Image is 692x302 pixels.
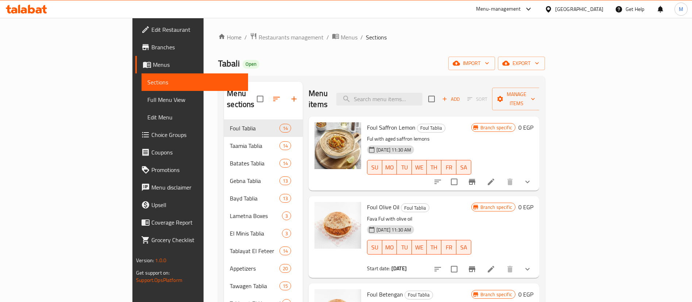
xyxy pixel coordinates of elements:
[142,108,248,126] a: Edit Menu
[478,291,515,298] span: Branch specific
[136,256,154,265] span: Version:
[224,277,303,295] div: Tawagen Tablia15
[400,162,409,173] span: TU
[370,242,379,253] span: SU
[230,246,279,255] span: Tablayat El Feteer
[523,265,532,274] svg: Show Choices
[523,177,532,186] svg: Show Choices
[218,33,545,42] nav: breadcrumb
[370,162,379,173] span: SU
[224,190,303,207] div: Bayd Tablia13
[224,260,303,277] div: Appetizers20
[230,176,279,185] span: Gebna Tablia
[151,200,242,209] span: Upsell
[427,240,442,255] button: TH
[243,61,259,67] span: Open
[279,246,291,255] div: items
[487,265,495,274] a: Edit menu item
[448,57,495,70] button: import
[382,160,397,175] button: MO
[459,242,468,253] span: SA
[151,148,242,157] span: Coupons
[424,91,439,107] span: Select section
[280,248,291,255] span: 14
[280,265,291,272] span: 20
[463,260,481,278] button: Branch-specific-item
[151,130,242,139] span: Choice Groups
[397,160,412,175] button: TU
[230,282,279,290] span: Tawagen Tablia
[285,90,303,108] button: Add section
[279,159,291,168] div: items
[151,183,242,192] span: Menu disclaimer
[230,229,282,238] span: El Minis Tablia
[135,231,248,249] a: Grocery Checklist
[151,25,242,34] span: Edit Restaurant
[504,59,539,68] span: export
[427,160,442,175] button: TH
[367,289,403,300] span: Foul Betengan
[367,240,382,255] button: SU
[314,122,361,169] img: Foul Saffron Lemon
[367,122,415,133] span: Foul Saffron Lemon
[268,90,285,108] span: Sort sections
[367,160,382,175] button: SU
[446,261,462,277] span: Select to update
[478,124,515,131] span: Branch specific
[412,160,427,175] button: WE
[252,91,268,107] span: Select all sections
[385,242,394,253] span: MO
[397,240,412,255] button: TU
[279,124,291,133] div: items
[367,264,390,273] span: Start date:
[151,165,242,174] span: Promotions
[224,242,303,260] div: Tablayat El Feteer14
[439,93,463,105] button: Add
[279,141,291,150] div: items
[230,264,279,273] span: Appetizers
[250,33,324,42] a: Restaurants management
[341,33,357,42] span: Menus
[280,125,291,132] span: 14
[498,57,545,70] button: export
[415,162,424,173] span: WE
[382,240,397,255] button: MO
[280,160,291,167] span: 14
[259,33,324,42] span: Restaurants management
[439,93,463,105] span: Add item
[441,95,461,103] span: Add
[147,78,242,87] span: Sections
[456,240,471,255] button: SA
[230,194,279,203] span: Bayd Tablia
[518,289,533,299] h6: 0 EGP
[336,93,422,106] input: search
[282,211,291,220] div: items
[224,207,303,225] div: Lametna Boxes3
[519,173,536,191] button: show more
[142,91,248,108] a: Full Menu View
[417,124,445,132] span: Foul Tablia
[401,204,429,212] span: Foul Tablia
[444,162,453,173] span: FR
[417,124,445,133] div: Foul Tablia
[155,256,166,265] span: 1.0.0
[280,283,291,290] span: 15
[501,173,519,191] button: delete
[230,124,279,133] span: Foul Tablia
[332,33,357,42] a: Menus
[153,60,242,69] span: Menus
[391,264,407,273] b: [DATE]
[374,146,414,153] span: [DATE] 11:30 AM
[309,88,328,110] h2: Menu items
[401,203,429,212] div: Foul Tablia
[135,126,248,144] a: Choice Groups
[230,141,279,150] span: Taamia Tablia
[429,260,446,278] button: sort-choices
[230,159,279,168] span: Batates Tablia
